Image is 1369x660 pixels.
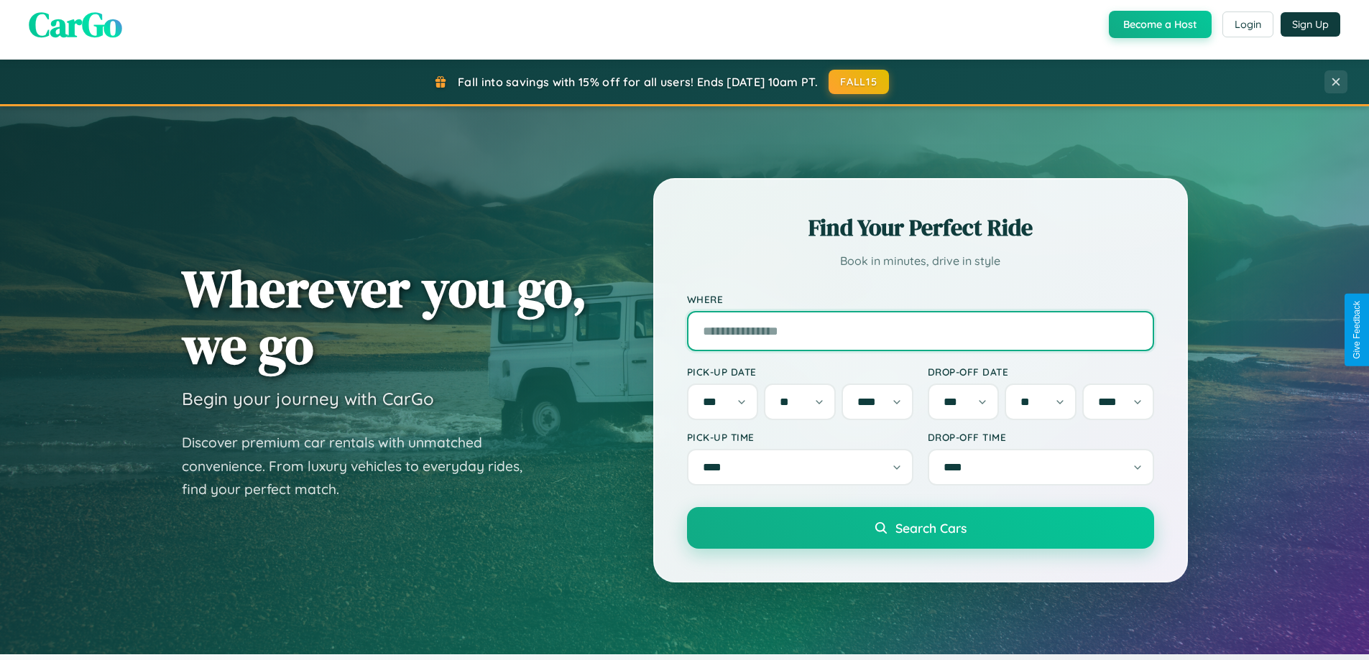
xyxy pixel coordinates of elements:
div: Give Feedback [1352,301,1362,359]
label: Pick-up Time [687,431,913,443]
p: Discover premium car rentals with unmatched convenience. From luxury vehicles to everyday rides, ... [182,431,541,501]
h2: Find Your Perfect Ride [687,212,1154,243]
button: Sign Up [1281,12,1340,37]
button: Search Cars [687,507,1154,549]
span: Fall into savings with 15% off for all users! Ends [DATE] 10am PT. [458,75,818,89]
h1: Wherever you go, we go [182,260,587,373]
label: Drop-off Time [928,431,1154,443]
button: FALL15 [829,70,889,94]
label: Where [687,293,1154,305]
button: Become a Host [1109,11,1212,38]
button: Login [1222,11,1273,37]
span: Search Cars [895,520,967,536]
span: CarGo [29,1,122,48]
label: Pick-up Date [687,366,913,378]
h3: Begin your journey with CarGo [182,388,434,409]
p: Book in minutes, drive in style [687,251,1154,271]
label: Drop-off Date [928,366,1154,378]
